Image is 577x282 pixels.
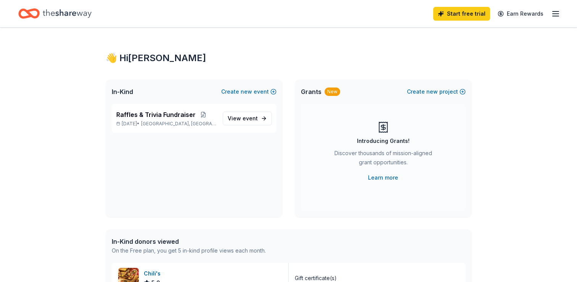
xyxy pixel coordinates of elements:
[141,121,216,127] span: [GEOGRAPHIC_DATA], [GEOGRAPHIC_DATA]
[144,269,164,278] div: Chili's
[433,7,490,21] a: Start free trial
[325,88,340,96] div: New
[116,121,217,127] p: [DATE] •
[112,87,133,96] span: In-Kind
[228,114,258,123] span: View
[223,112,272,125] a: View event
[368,173,398,182] a: Learn more
[301,87,321,96] span: Grants
[221,87,276,96] button: Createnewevent
[112,246,266,255] div: On the Free plan, you get 5 in-kind profile views each month.
[493,7,548,21] a: Earn Rewards
[241,87,252,96] span: new
[116,110,196,119] span: Raffles & Trivia Fundraiser
[112,237,266,246] div: In-Kind donors viewed
[407,87,466,96] button: Createnewproject
[106,52,472,64] div: 👋 Hi [PERSON_NAME]
[243,115,258,122] span: event
[357,136,410,146] div: Introducing Grants!
[331,149,435,170] div: Discover thousands of mission-aligned grant opportunities.
[18,5,92,23] a: Home
[426,87,438,96] span: new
